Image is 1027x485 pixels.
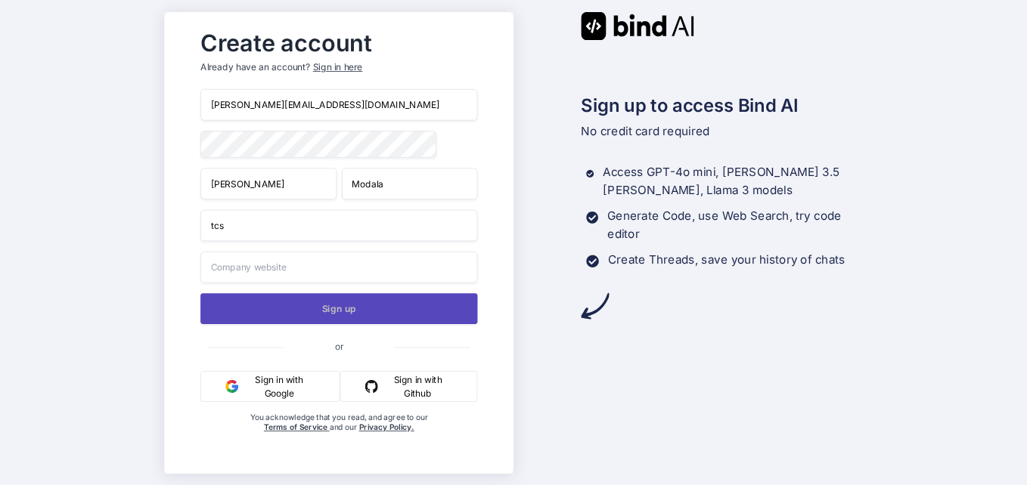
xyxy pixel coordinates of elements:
[358,422,414,431] a: Privacy Policy.
[200,370,340,401] button: Sign in with Google
[608,251,845,269] p: Create Threads, save your history of chats
[264,422,330,431] a: Terms of Service
[200,251,478,283] input: Company website
[581,12,694,40] img: Bind AI logo
[200,293,478,324] button: Sign up
[365,379,377,392] img: github
[603,163,862,199] p: Access GPT-4o mini, [PERSON_NAME] 3.5 [PERSON_NAME], Llama 3 models
[247,412,431,463] div: You acknowledge that you read, and agree to our and our
[340,370,477,401] button: Sign in with Github
[342,168,478,199] input: Last Name
[581,122,862,141] p: No credit card required
[313,60,362,73] div: Sign in here
[200,209,478,241] input: Your company name
[284,330,395,362] span: or
[200,168,337,199] input: First Name
[581,91,862,119] h2: Sign up to access Bind AI
[200,60,478,73] p: Already have an account?
[200,32,478,53] h2: Create account
[607,207,863,243] p: Generate Code, use Web Search, try code editor
[581,292,609,320] img: arrow
[225,379,238,392] img: google
[200,89,478,121] input: Email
